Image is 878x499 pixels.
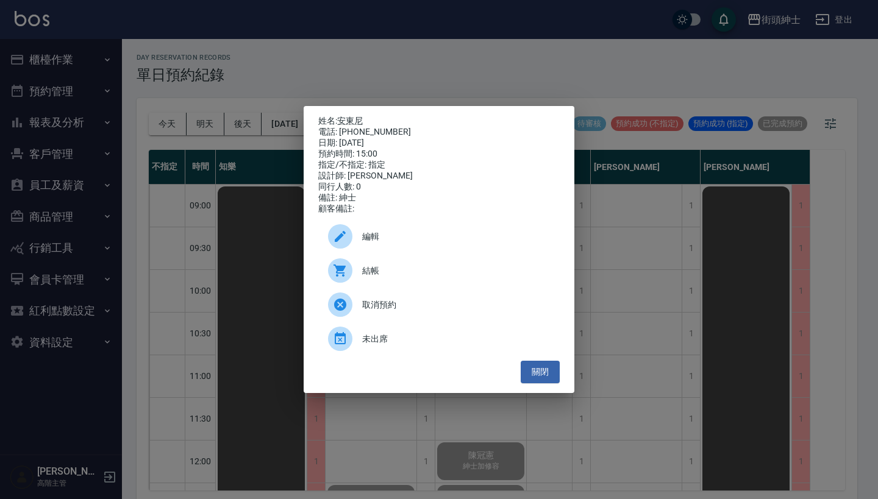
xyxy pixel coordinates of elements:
[318,193,560,203] div: 備註: 紳士
[362,299,550,311] span: 取消預約
[521,361,560,383] button: 關閉
[362,333,550,345] span: 未出席
[318,182,560,193] div: 同行人數: 0
[318,116,560,127] p: 姓名:
[318,138,560,149] div: 日期: [DATE]
[318,203,560,214] div: 顧客備註:
[318,322,560,356] div: 未出席
[318,160,560,171] div: 指定/不指定: 指定
[337,116,363,126] a: 安東尼
[318,171,560,182] div: 設計師: [PERSON_NAME]
[362,230,550,243] span: 編輯
[362,264,550,277] span: 結帳
[318,288,560,322] div: 取消預約
[318,149,560,160] div: 預約時間: 15:00
[318,253,560,288] a: 結帳
[318,127,560,138] div: 電話: [PHONE_NUMBER]
[318,219,560,253] div: 編輯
